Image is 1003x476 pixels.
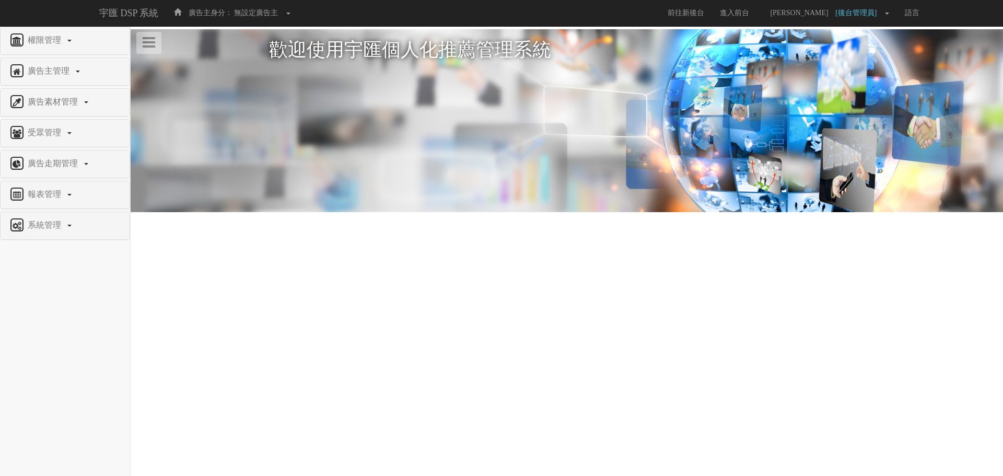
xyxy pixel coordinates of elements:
[8,187,122,203] a: 報表管理
[765,9,833,17] span: [PERSON_NAME]
[25,190,66,199] span: 報表管理
[8,63,122,80] a: 廣告主管理
[25,36,66,44] span: 權限管理
[269,40,865,61] h1: 歡迎使用宇匯個人化推薦管理系統
[8,94,122,111] a: 廣告素材管理
[8,217,122,234] a: 系統管理
[8,156,122,172] a: 廣告走期管理
[189,9,232,17] span: 廣告主身分：
[25,66,75,75] span: 廣告主管理
[25,97,83,106] span: 廣告素材管理
[234,9,278,17] span: 無設定廣告主
[8,125,122,142] a: 受眾管理
[25,159,83,168] span: 廣告走期管理
[8,32,122,49] a: 權限管理
[25,220,66,229] span: 系統管理
[25,128,66,137] span: 受眾管理
[835,9,882,17] span: [後台管理員]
